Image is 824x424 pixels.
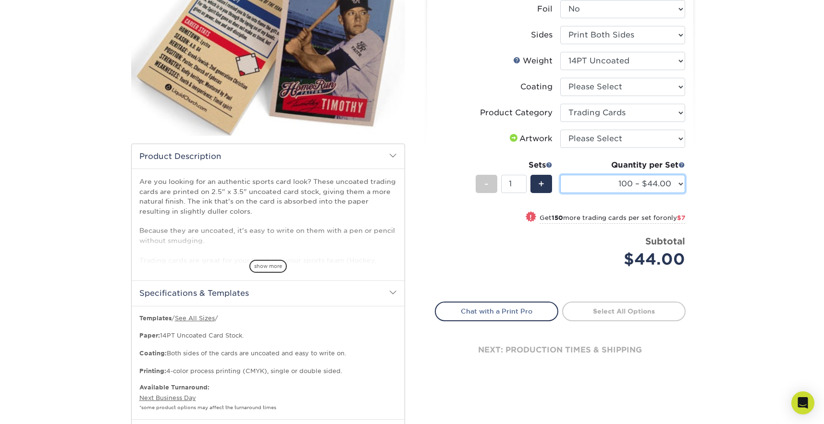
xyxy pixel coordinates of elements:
small: Get more trading cards per set for [540,214,685,224]
div: Product Category [480,107,553,119]
div: Artwork [508,133,553,145]
strong: Subtotal [645,236,685,246]
h2: Product Description [132,144,405,169]
div: next: production times & shipping [435,321,686,379]
p: Are you looking for an authentic sports card look? These uncoated trading cards are printed on 2.... [139,177,397,284]
div: Weight [513,55,553,67]
strong: 150 [552,214,563,221]
div: $44.00 [567,248,685,271]
div: Coating [520,81,553,93]
strong: Paper: [139,332,160,339]
a: See All Sizes [175,315,215,322]
span: $7 [677,214,685,221]
span: + [538,177,544,191]
div: Sides [531,29,553,41]
span: - [484,177,489,191]
p: / / 14PT Uncoated Card Stock. Both sides of the cards are uncoated and easy to write on. 4-color ... [139,314,397,376]
div: Quantity per Set [560,159,685,171]
strong: Printing: [139,367,166,375]
span: only [663,214,685,221]
h2: Specifications & Templates [132,280,405,305]
span: show more [249,260,287,273]
a: Chat with a Print Pro [435,302,558,321]
b: Templates [139,315,172,322]
span: ! [529,212,532,222]
strong: Coating: [139,350,167,357]
b: Available Turnaround: [139,384,209,391]
small: *some product options may affect the turnaround times [139,405,276,410]
a: Next Business Day [139,394,196,401]
div: Foil [537,3,553,15]
div: Sets [476,159,553,171]
a: Select All Options [562,302,686,321]
div: Open Intercom Messenger [791,391,814,414]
